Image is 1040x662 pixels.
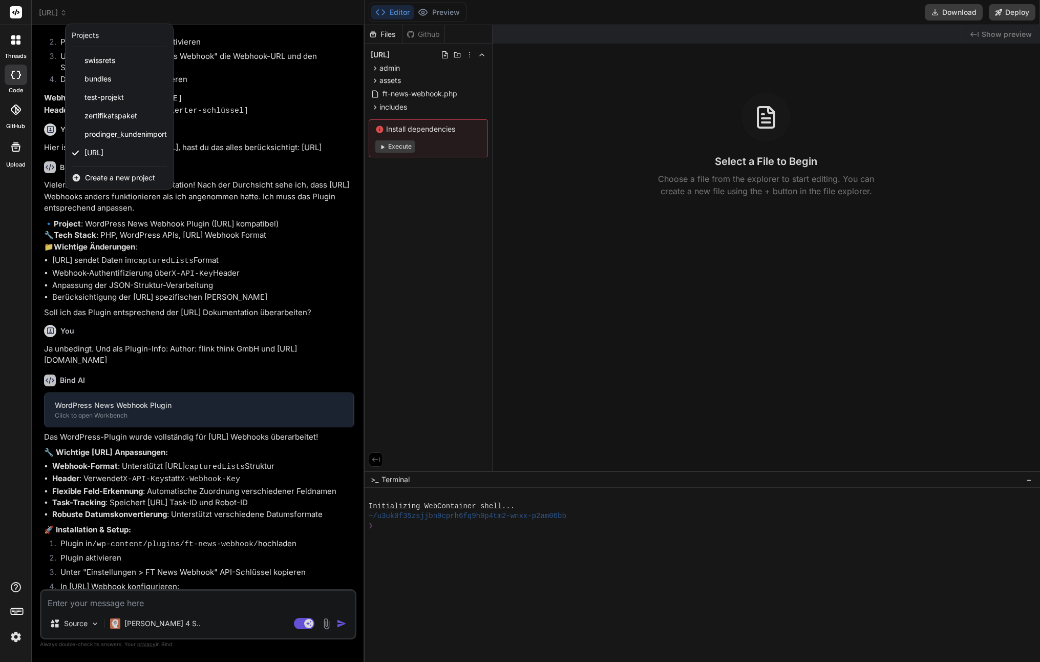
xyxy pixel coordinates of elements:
span: test-projekt [84,92,124,102]
span: swissrets [84,55,115,66]
span: bundles [84,74,111,84]
span: Create a new project [85,173,155,183]
label: GitHub [6,122,25,131]
div: Projects [72,30,99,40]
span: zertifikatspaket [84,111,137,121]
span: [URL] [84,148,103,158]
span: prodinger_kundenimport [84,129,167,139]
img: settings [7,628,25,646]
label: threads [5,52,27,60]
label: Upload [6,160,26,169]
label: code [9,86,23,95]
